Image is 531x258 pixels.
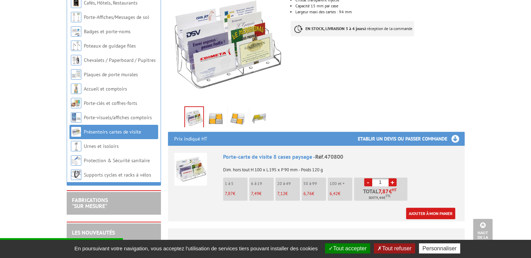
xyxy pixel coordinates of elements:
p: € [251,191,274,196]
img: porte_noms_470800_1.jpg [185,107,203,129]
p: Prix indiqué HT [174,132,207,146]
img: Porte-carte de visite 8 cases paysage [174,153,207,186]
span: Réf.470800 [315,153,343,160]
button: Tout refuser [374,243,415,253]
p: Dim. hors tout H 100 x L 195 x P 90 mm - Poids 120 g [223,163,458,172]
a: Ajouter à mon panier [406,208,455,219]
a: Protection & Sécurité sanitaire [84,157,150,164]
strong: EN STOCK, LIVRAISON 3 à 4 jours [305,26,364,31]
a: - [364,178,372,186]
button: Personnaliser (fenêtre modale) [419,243,460,253]
p: à réception de la commande [290,21,414,36]
p: € [225,191,248,196]
sup: TTC [385,194,391,198]
img: Supports cycles et racks à vélos [71,170,81,180]
img: Porte-visuels/affiches comptoirs [71,112,81,123]
img: Accueil et comptoirs [71,84,81,94]
a: + [389,178,397,186]
img: 470800_1.jpg [207,108,224,129]
p: 1 à 5 [225,181,248,186]
div: Porte-carte de visite 8 cases paysage - [223,153,458,161]
a: Supports cycles et racks à vélos [84,172,151,178]
a: Haut de la page [473,219,493,248]
span: 6,76 [303,191,312,196]
span: Soit € [369,195,391,201]
a: Porte-visuels/affiches comptoirs [84,114,152,121]
button: Tout accepter [325,243,370,253]
span: 9,44 [376,195,383,201]
p: 50 à 99 [303,181,326,186]
span: En poursuivant votre navigation, vous acceptez l'utilisation de services tiers pouvant installer ... [71,245,321,251]
a: FABRICATIONS"Sur Mesure" [72,196,108,210]
p: € [303,191,326,196]
p: 20 à 49 [277,181,300,186]
sup: HT [392,187,397,192]
a: Plaques de porte murales [84,71,138,78]
p: € [330,191,352,196]
span: 7,12 [277,191,285,196]
img: Présentoirs cartes de visite [71,127,81,137]
img: Badges et porte-noms [71,26,81,37]
a: Porte-Affiches/Messages de sol [84,14,149,20]
a: LES NOUVEAUTÉS [72,229,115,236]
img: Poteaux de guidage files [71,41,81,51]
span: 6,42 [330,191,338,196]
a: Accueil et comptoirs [84,86,127,92]
span: 7,87 [225,191,233,196]
span: 7,87 [378,188,389,194]
a: Urnes et isoloirs [84,143,119,149]
img: Protection & Sécurité sanitaire [71,155,81,166]
p: 6 à 19 [251,181,274,186]
img: Porte-clés et coffres-forts [71,98,81,108]
img: Chevalets / Paperboard / Pupitres [71,55,81,65]
a: Poteaux de guidage files [84,43,136,49]
img: Plaques de porte murales [71,69,81,80]
p: Total [356,188,407,201]
li: Capacité 15 mm par case [295,4,464,8]
li: Largeur maxi des cartes : 94 mm [295,10,464,14]
h3: Etablir un devis ou passer commande [358,132,465,146]
span: € [389,188,392,194]
a: Badges et porte-noms [84,28,131,35]
img: 470800_3.jpg [251,108,267,129]
p: € [277,191,300,196]
a: Chevalets / Paperboard / Pupitres [84,57,156,63]
img: 470800_2.jpg [229,108,246,129]
img: Urnes et isoloirs [71,141,81,151]
a: Présentoirs cartes de visite [84,129,141,135]
a: Porte-clés et coffres-forts [84,100,137,106]
span: 7,49 [251,191,259,196]
p: 100 et + [330,181,352,186]
img: Porte-Affiches/Messages de sol [71,12,81,22]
